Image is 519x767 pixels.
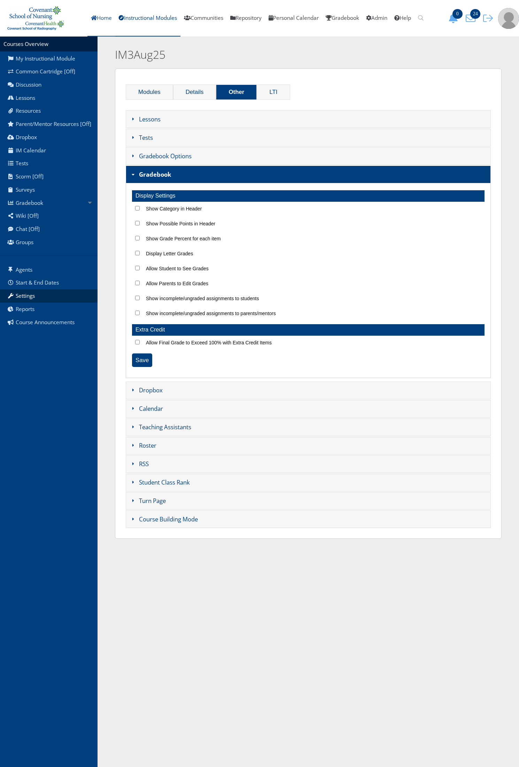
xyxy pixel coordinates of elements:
[144,309,278,318] label: Show incomplete/ungraded assignments to parents/mentors
[132,190,485,202] div: Display Settings
[126,85,173,99] a: Modules
[463,13,481,23] button: 24
[144,205,203,213] label: Show Category in Header
[144,279,210,288] label: Allow Parents to Edit Grades
[126,418,491,436] h3: Teaching Assistants
[446,14,463,22] a: 0
[126,400,491,418] h3: Calendar
[126,492,491,510] h3: Turn Page
[126,147,491,165] h3: Gradebook Options
[144,338,273,347] label: Allow Final Grade to Exceed 100% with Extra Credit Items
[3,40,48,48] a: Courses Overview
[144,249,195,258] label: Display Letter Grades
[115,47,418,63] h2: IM3Aug25
[126,382,491,399] h3: Dropbox
[144,294,261,303] label: Show incomplete/ungraded assignments to students
[144,219,217,228] label: Show Possible Points in Header
[144,234,223,243] label: Show Grade Percent for each item
[126,455,491,473] h3: RSS
[126,110,491,128] h3: Lessons
[463,14,481,22] a: 24
[132,353,152,367] input: Save
[126,166,491,183] h3: Gradebook
[216,85,256,99] a: Other
[173,85,216,99] a: Details
[470,9,480,19] span: 24
[257,85,289,99] a: LTI
[126,474,491,492] h3: Student Class Rank
[126,510,491,528] h3: Course Building Mode
[132,324,485,336] div: Extra Credit
[498,8,519,29] img: user-profile-default-picture.png
[144,264,210,273] label: Allow Student to See Grades
[126,437,491,455] h3: Roster
[446,13,463,23] button: 0
[452,9,463,19] span: 0
[126,129,491,146] h3: Tests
